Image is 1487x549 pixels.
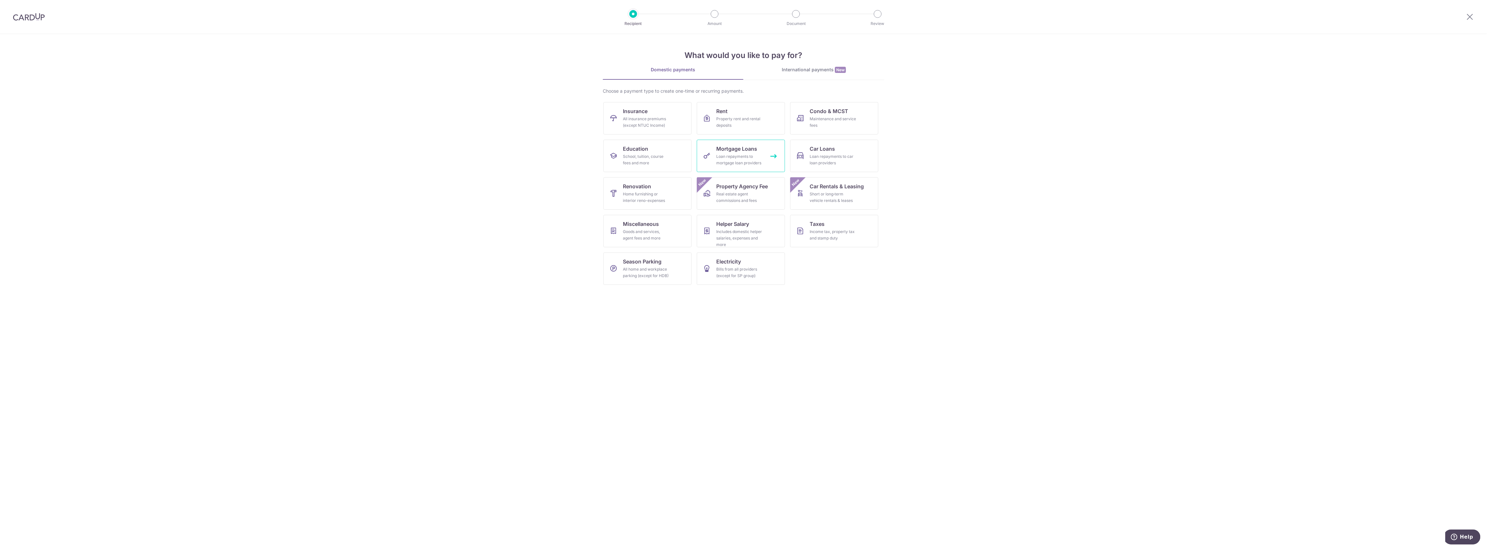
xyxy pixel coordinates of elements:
a: InsuranceAll insurance premiums (except NTUC Income) [603,102,692,134]
span: Help [15,5,28,10]
span: New [791,177,801,188]
span: Taxes [810,220,825,228]
a: RentProperty rent and rental deposits [697,102,785,134]
span: Electricity [716,258,741,265]
div: Loan repayments to mortgage loan providers [716,153,763,166]
a: Car Rentals & LeasingShort or long‑term vehicle rentals & leasesNew [790,177,878,210]
a: EducationSchool, tuition, course fees and more [603,140,692,172]
span: Rent [716,107,728,115]
div: All insurance premiums (except NTUC Income) [623,116,670,129]
span: Education [623,145,648,153]
div: Bills from all providers (except for SP group) [716,266,763,279]
span: Helper Salary [716,220,749,228]
span: New [835,67,846,73]
a: MiscellaneousGoods and services, agent fees and more [603,215,692,247]
span: Renovation [623,182,651,190]
div: School, tuition, course fees and more [623,153,670,166]
span: Condo & MCST [810,107,848,115]
iframe: Opens a widget where you can find more information [1445,530,1481,546]
a: Property Agency FeeReal estate agent commissions and feesNew [697,177,785,210]
p: Review [854,20,902,27]
a: Helper SalaryIncludes domestic helper salaries, expenses and more [697,215,785,247]
span: Mortgage Loans [716,145,757,153]
a: RenovationHome furnishing or interior reno-expenses [603,177,692,210]
div: Domestic payments [603,66,743,73]
div: Choose a payment type to create one-time or recurring payments. [603,88,884,94]
p: Document [772,20,820,27]
div: Short or long‑term vehicle rentals & leases [810,191,856,204]
div: Property rent and rental deposits [716,116,763,129]
span: Miscellaneous [623,220,659,228]
img: CardUp [13,13,45,21]
span: Season Parking [623,258,661,265]
span: Car Rentals & Leasing [810,182,864,190]
p: Recipient [609,20,657,27]
a: Condo & MCSTMaintenance and service fees [790,102,878,134]
a: Mortgage LoansLoan repayments to mortgage loan providers [697,140,785,172]
span: Insurance [623,107,648,115]
span: Car Loans [810,145,835,153]
div: Goods and services, agent fees and more [623,228,670,241]
a: Season ParkingAll home and workplace parking (except for HDB) [603,252,692,285]
a: Car LoansLoan repayments to car loan providers [790,140,878,172]
div: Maintenance and service fees [810,116,856,129]
p: Amount [691,20,739,27]
a: TaxesIncome tax, property tax and stamp duty [790,215,878,247]
div: Real estate agent commissions and fees [716,191,763,204]
div: Loan repayments to car loan providers [810,153,856,166]
h4: What would you like to pay for? [603,50,884,61]
div: International payments [743,66,884,73]
div: Includes domestic helper salaries, expenses and more [716,228,763,248]
a: ElectricityBills from all providers (except for SP group) [697,252,785,285]
div: Home furnishing or interior reno-expenses [623,191,670,204]
span: New [697,177,708,188]
div: All home and workplace parking (except for HDB) [623,266,670,279]
span: Property Agency Fee [716,182,768,190]
div: Income tax, property tax and stamp duty [810,228,856,241]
